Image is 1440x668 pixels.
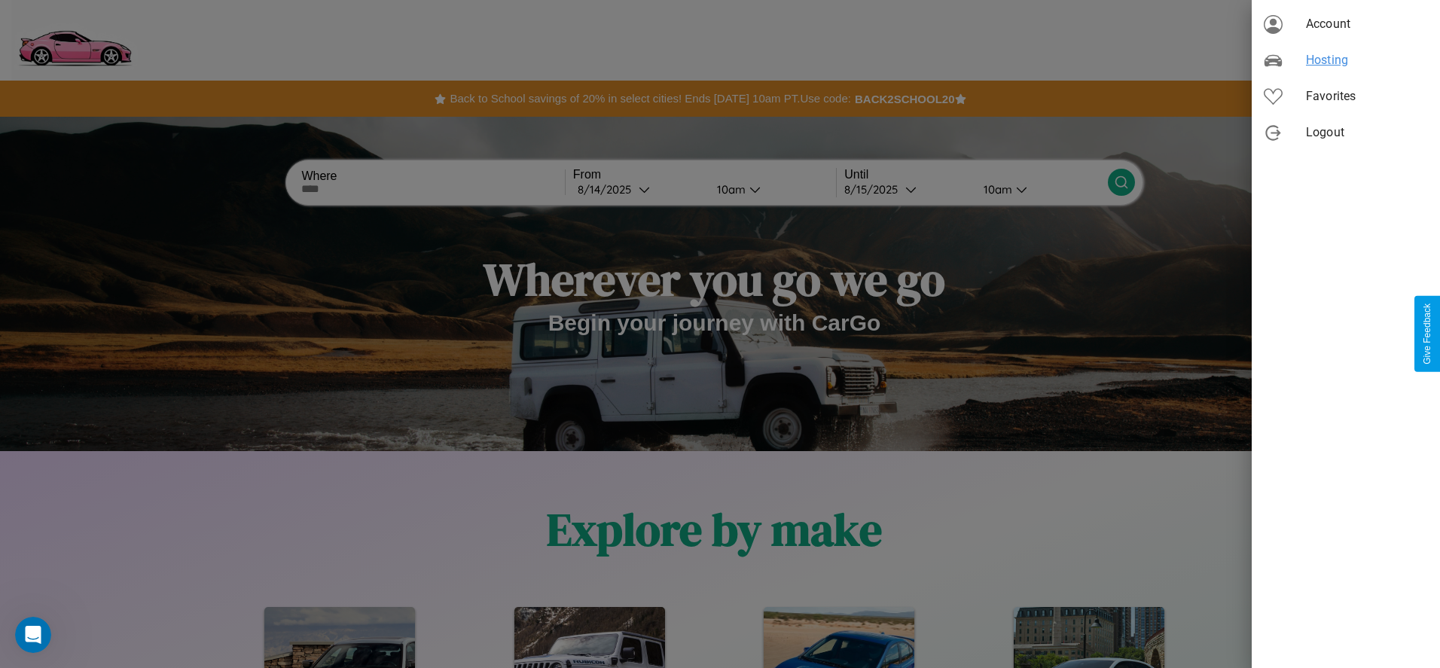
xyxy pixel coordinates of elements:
[1252,6,1440,42] div: Account
[1306,15,1428,33] span: Account
[15,617,51,653] iframe: Intercom live chat
[1306,87,1428,105] span: Favorites
[1306,51,1428,69] span: Hosting
[1422,303,1432,365] div: Give Feedback
[1252,78,1440,114] div: Favorites
[1252,114,1440,151] div: Logout
[1252,42,1440,78] div: Hosting
[1306,124,1428,142] span: Logout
